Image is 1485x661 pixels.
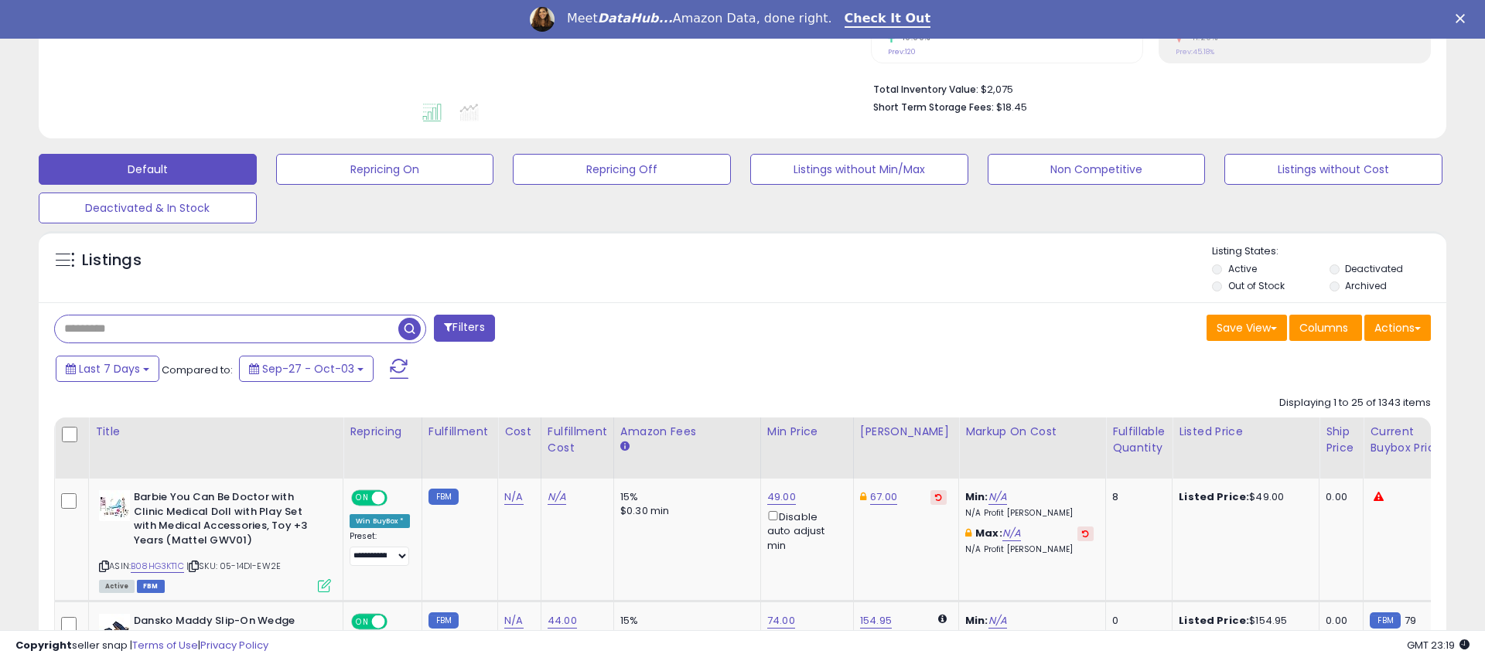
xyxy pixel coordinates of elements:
[1179,490,1307,504] div: $49.00
[959,417,1106,479] th: The percentage added to the cost of goods (COGS) that forms the calculator for Min & Max prices.
[870,489,897,505] a: 67.00
[530,7,555,32] img: Profile image for Georgie
[350,531,410,566] div: Preset:
[1326,490,1351,504] div: 0.00
[767,613,795,629] a: 74.00
[548,489,566,505] a: N/A
[1456,14,1471,23] div: Close
[434,315,494,342] button: Filters
[95,424,336,440] div: Title
[276,154,494,185] button: Repricing On
[1370,424,1449,456] div: Current Buybox Price
[353,492,372,505] span: ON
[1002,526,1021,541] a: N/A
[350,514,410,528] div: Win BuyBox *
[767,424,847,440] div: Min Price
[1279,396,1431,411] div: Displaying 1 to 25 of 1343 items
[134,490,322,551] b: Barbie You Can Be Doctor with Clinic Medical Doll with Play Set with Medical Accessories, Toy +3 ...
[428,424,491,440] div: Fulfillment
[350,424,415,440] div: Repricing
[548,424,607,456] div: Fulfillment Cost
[1212,244,1446,259] p: Listing States:
[239,356,374,382] button: Sep-27 - Oct-03
[620,504,749,518] div: $0.30 min
[99,580,135,593] span: All listings currently available for purchase on Amazon
[620,440,630,454] small: Amazon Fees.
[873,79,1419,97] li: $2,075
[1405,613,1416,628] span: 79
[1112,614,1160,628] div: 0
[965,613,988,628] b: Min:
[988,489,1007,505] a: N/A
[1112,490,1160,504] div: 8
[1370,612,1400,629] small: FBM
[1326,614,1351,628] div: 0.00
[767,508,841,553] div: Disable auto adjust min
[767,489,796,505] a: 49.00
[99,490,331,591] div: ASIN:
[1176,47,1214,56] small: Prev: 45.18%
[132,638,198,652] a: Terms of Use
[200,638,268,652] a: Privacy Policy
[79,361,140,376] span: Last 7 Days
[620,614,749,628] div: 15%
[513,154,731,185] button: Repricing Off
[965,508,1094,519] p: N/A Profit [PERSON_NAME]
[56,356,159,382] button: Last 7 Days
[860,613,892,629] a: 154.95
[99,490,130,521] img: 41LOqC-G-oL._SL40_.jpg
[548,613,577,629] a: 44.00
[860,424,952,440] div: [PERSON_NAME]
[99,614,130,645] img: 41oJdx9uMRL._SL40_.jpg
[504,613,523,629] a: N/A
[1326,424,1357,456] div: Ship Price
[39,193,257,223] button: Deactivated & In Stock
[888,47,916,56] small: Prev: 120
[504,489,523,505] a: N/A
[428,489,459,505] small: FBM
[385,492,410,505] span: OFF
[1183,32,1218,43] small: -11.20%
[15,638,72,652] strong: Copyright
[186,560,281,572] span: | SKU: 05-14DI-EW2E
[1179,424,1313,440] div: Listed Price
[620,490,749,504] div: 15%
[1407,638,1470,652] span: 2025-10-11 23:19 GMT
[131,560,184,573] a: B08HG3KT1C
[1345,262,1403,275] label: Deactivated
[567,11,832,26] div: Meet Amazon Data, done right.
[988,154,1206,185] button: Non Competitive
[262,361,354,376] span: Sep-27 - Oct-03
[1228,279,1285,292] label: Out of Stock
[82,250,142,271] h5: Listings
[1364,315,1431,341] button: Actions
[895,32,930,43] small: 40.00%
[504,424,534,440] div: Cost
[1228,262,1257,275] label: Active
[428,612,459,629] small: FBM
[1179,489,1249,504] b: Listed Price:
[1289,315,1362,341] button: Columns
[873,101,994,114] b: Short Term Storage Fees:
[15,639,268,653] div: seller snap | |
[1345,279,1387,292] label: Archived
[598,11,673,26] i: DataHub...
[750,154,968,185] button: Listings without Min/Max
[39,154,257,185] button: Default
[873,83,978,96] b: Total Inventory Value:
[988,613,1007,629] a: N/A
[137,580,165,593] span: FBM
[965,544,1094,555] p: N/A Profit [PERSON_NAME]
[965,424,1099,440] div: Markup on Cost
[996,100,1027,114] span: $18.45
[1299,320,1348,336] span: Columns
[1179,613,1249,628] b: Listed Price:
[1207,315,1287,341] button: Save View
[1179,614,1307,628] div: $154.95
[162,363,233,377] span: Compared to:
[620,424,754,440] div: Amazon Fees
[965,489,988,504] b: Min:
[845,11,931,28] a: Check It Out
[1224,154,1442,185] button: Listings without Cost
[975,526,1002,540] b: Max:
